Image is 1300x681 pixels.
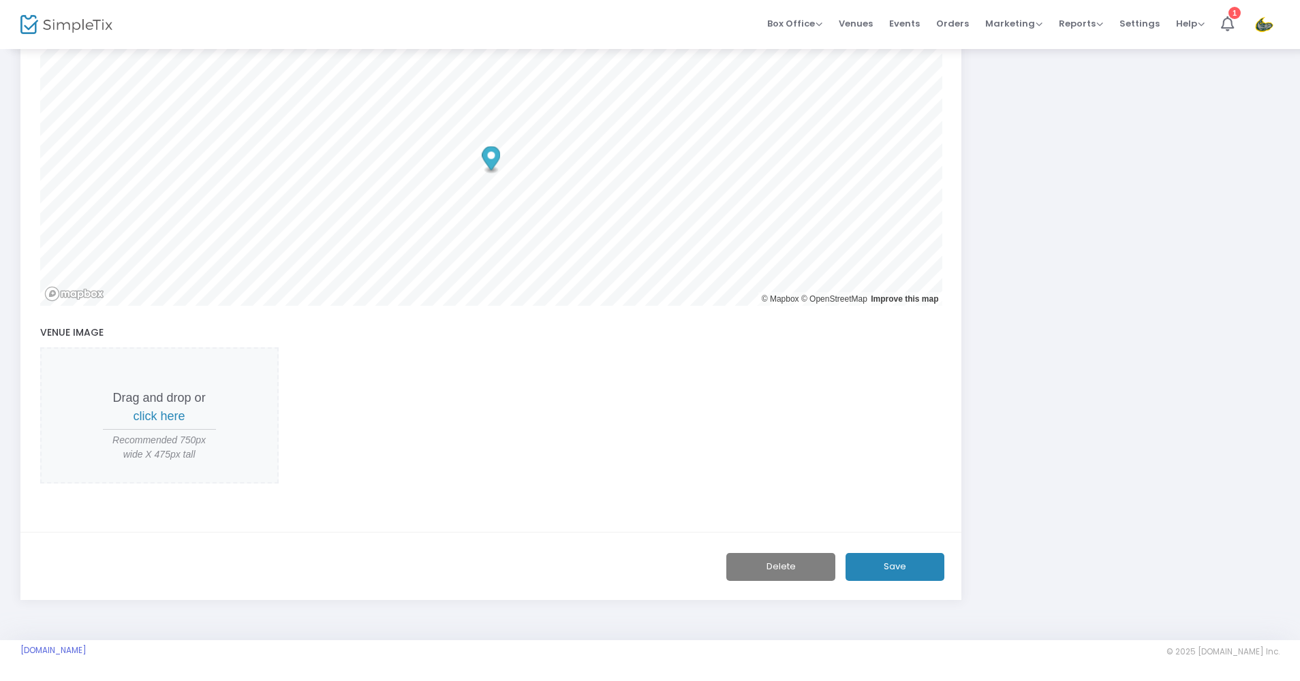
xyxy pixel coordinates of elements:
button: Delete [726,553,835,581]
a: Improve this map [871,294,938,304]
span: Recommended 750px wide X 475px tall [103,433,216,462]
span: Box Office [767,17,822,30]
span: Venue Image [40,326,104,339]
span: Orders [936,6,969,41]
span: Venues [839,6,873,41]
span: Events [889,6,920,41]
div: 1 [1228,7,1241,19]
span: click here [134,409,185,423]
canvas: Map [40,33,942,306]
span: Marketing [985,17,1042,30]
div: Map marker [482,146,500,174]
a: OpenStreetMap [801,294,867,304]
a: Mapbox [762,294,799,304]
span: Settings [1119,6,1160,41]
span: Help [1176,17,1205,30]
a: [DOMAIN_NAME] [20,645,87,656]
span: © 2025 [DOMAIN_NAME] Inc. [1166,646,1280,657]
a: Mapbox logo [44,286,104,302]
p: Drag and drop or [103,389,216,426]
span: Reports [1059,17,1103,30]
button: Save [846,553,944,581]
